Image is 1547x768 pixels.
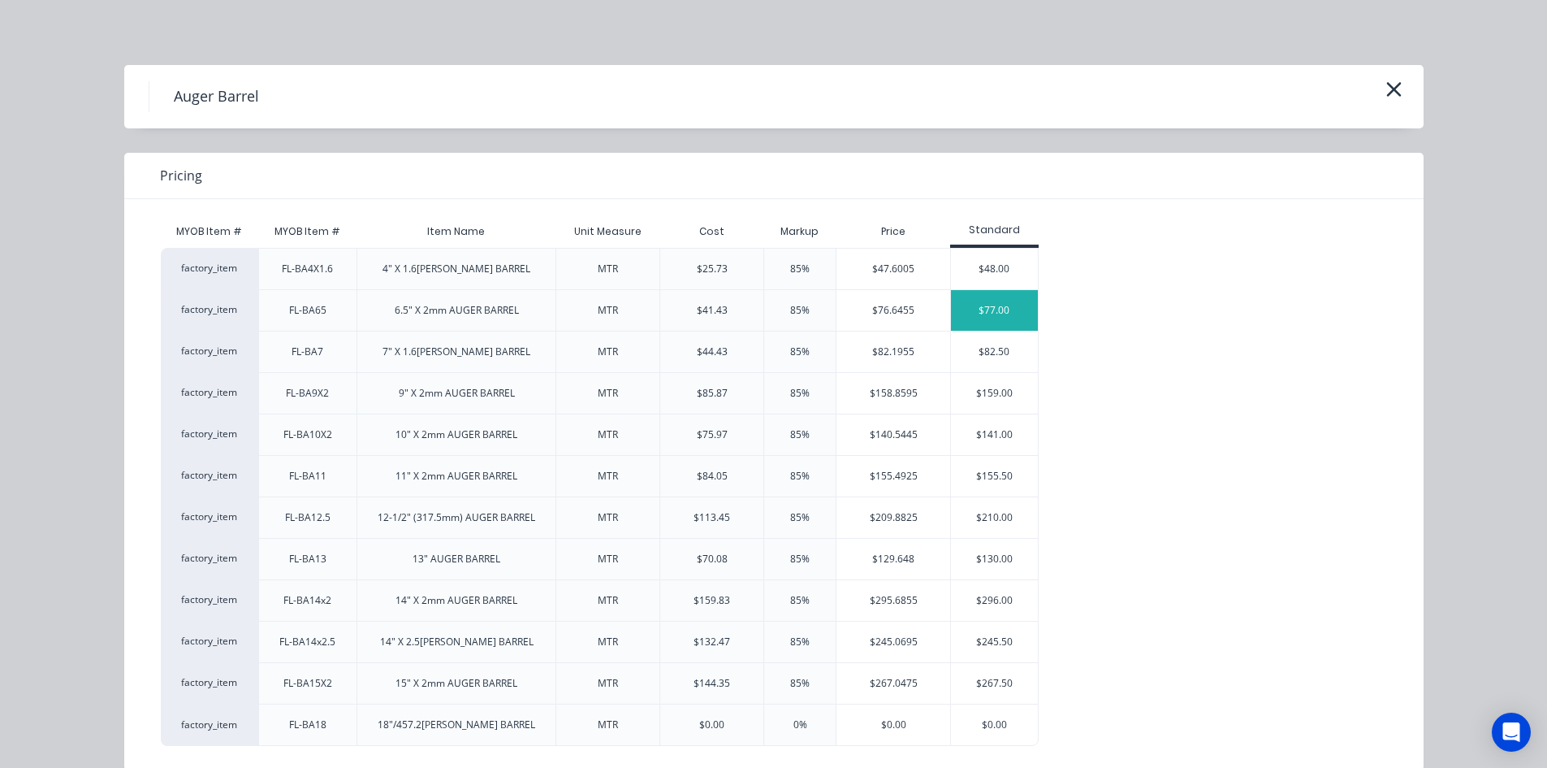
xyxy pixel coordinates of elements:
div: Price [836,215,950,248]
div: MTR [598,635,618,649]
div: Markup [763,215,836,248]
div: FL-BA4X1.6 [282,262,333,276]
div: MTR [598,345,618,359]
div: MTR [598,469,618,484]
div: $296.00 [951,580,1038,621]
div: 14" X 2.5[PERSON_NAME] BARREL [380,635,534,649]
div: 85% [790,427,810,442]
div: $76.6455 [836,290,950,331]
div: $84.05 [697,469,728,484]
div: MTR [598,593,618,608]
div: 15" X 2mm AUGER BARREL [395,676,517,691]
div: $159.00 [951,373,1038,414]
div: $85.87 [697,386,728,401]
div: $70.08 [697,552,728,566]
div: MYOB Item # [261,211,353,252]
div: FL-BA9X2 [286,386,329,401]
div: factory_item [161,538,258,579]
div: 85% [790,262,810,276]
div: $140.5445 [836,414,950,455]
span: Pricing [160,166,202,185]
div: factory_item [161,372,258,414]
div: $0.00 [951,705,1038,745]
div: $77.00 [951,290,1038,331]
div: 85% [790,345,810,359]
div: $155.50 [951,456,1038,497]
div: $267.0475 [836,663,950,704]
div: 85% [790,552,810,566]
div: $47.6005 [836,249,950,289]
div: 11" X 2mm AUGER BARREL [395,469,517,484]
div: 7" X 1.6[PERSON_NAME] BARREL [382,345,530,359]
div: MTR [598,386,618,401]
div: 85% [790,593,810,608]
div: Open Intercom Messenger [1492,713,1531,752]
div: $0.00 [836,705,950,745]
div: factory_item [161,414,258,455]
div: FL-BA15X2 [283,676,332,691]
div: $41.43 [697,303,728,318]
div: $130.00 [951,539,1038,579]
div: 4" X 1.6[PERSON_NAME] BARREL [382,262,530,276]
h4: Auger Barrel [149,81,283,112]
div: 85% [790,635,810,649]
div: MTR [598,676,618,691]
div: $144.35 [694,676,730,691]
div: Standard [950,223,1039,237]
div: $44.43 [697,345,728,359]
div: $0.00 [699,718,724,732]
div: FL-BA18 [289,718,326,732]
div: $25.73 [697,262,728,276]
div: $267.50 [951,663,1038,704]
div: Cost [659,215,763,248]
div: FL-BA13 [289,552,326,566]
div: 85% [790,303,810,318]
div: 85% [790,469,810,484]
div: FL-BA12.5 [285,510,331,525]
div: MYOB Item # [161,215,258,248]
div: $113.45 [694,510,730,525]
div: $82.1955 [836,332,950,372]
div: FL-BA11 [289,469,326,484]
div: 0% [793,718,807,732]
div: $295.6855 [836,580,950,621]
div: $209.8825 [836,497,950,538]
div: $210.00 [951,497,1038,538]
div: $82.50 [951,332,1038,372]
div: MTR [598,303,618,318]
div: 6.5" X 2mm AUGER BARREL [395,303,519,318]
div: 14" X 2mm AUGER BARREL [395,593,517,608]
div: $132.47 [694,635,730,649]
div: FL-BA14x2 [283,593,331,608]
div: factory_item [161,621,258,662]
div: MTR [598,262,618,276]
div: factory_item [161,497,258,538]
div: $245.0695 [836,622,950,662]
div: $75.97 [697,427,728,442]
div: factory_item [161,662,258,704]
div: MTR [598,510,618,525]
div: factory_item [161,248,258,289]
div: factory_item [161,704,258,746]
div: factory_item [161,331,258,372]
div: FL-BA14x2.5 [279,635,335,649]
div: $245.50 [951,622,1038,662]
div: $158.8595 [836,373,950,414]
div: 85% [790,386,810,401]
div: factory_item [161,455,258,497]
div: Item Name [414,211,498,252]
div: 85% [790,676,810,691]
div: $155.4925 [836,456,950,497]
div: factory_item [161,289,258,331]
div: 10" X 2mm AUGER BARREL [395,427,517,442]
div: 9" X 2mm AUGER BARREL [399,386,515,401]
div: $129.648 [836,539,950,579]
div: MTR [598,718,618,732]
div: Unit Measure [561,211,655,252]
div: 13" AUGER BARREL [413,552,500,566]
div: MTR [598,552,618,566]
div: factory_item [161,579,258,621]
div: FL-BA10X2 [283,427,332,442]
div: MTR [598,427,618,442]
div: $141.00 [951,414,1038,455]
